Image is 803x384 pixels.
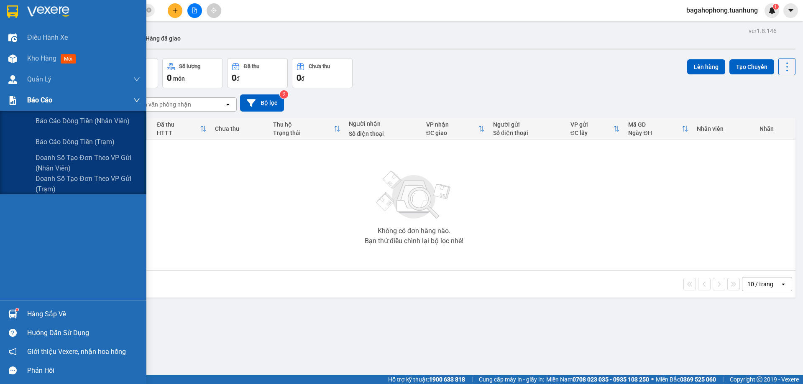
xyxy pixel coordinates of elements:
strong: 0708 023 035 - 0935 103 250 [573,376,649,383]
div: Số điện thoại [349,130,418,137]
span: đ [301,75,304,82]
button: Chưa thu0đ [292,58,353,88]
span: Quản Lý [27,74,51,84]
button: Đã thu0đ [227,58,288,88]
div: Thu hộ [273,121,334,128]
span: plus [172,8,178,13]
span: đ [236,75,240,82]
button: Số lượng0món [162,58,223,88]
span: down [133,76,140,83]
span: caret-down [787,7,795,14]
button: Hàng đã giao [139,28,187,48]
img: logo-vxr [7,5,18,18]
div: 10 / trang [747,280,773,288]
span: aim [211,8,217,13]
span: close-circle [146,7,151,15]
th: Toggle SortBy [624,118,693,140]
img: svg+xml;base64,PHN2ZyBjbGFzcz0ibGlzdC1wbHVnX19zdmciIHhtbG5zPSJodHRwOi8vd3d3LnczLm9yZy8yMDAwL3N2Zy... [372,166,456,224]
span: down [133,97,140,104]
svg: open [780,281,787,287]
sup: 2 [280,90,288,99]
span: | [722,375,724,384]
div: Số điện thoại [493,130,562,136]
div: Hướng dẫn sử dụng [27,327,140,339]
span: Hỗ trợ kỹ thuật: [388,375,465,384]
button: file-add [187,3,202,18]
div: Người nhận [349,120,418,127]
span: Doanh số tạo đơn theo VP gửi (trạm) [36,173,140,194]
div: Đã thu [244,64,259,69]
span: message [9,366,17,374]
div: HTTT [157,130,200,136]
span: Miền Nam [546,375,649,384]
img: warehouse-icon [8,310,17,318]
div: Hàng sắp về [27,308,140,320]
div: ĐC giao [426,130,478,136]
span: file-add [192,8,197,13]
th: Toggle SortBy [269,118,345,140]
img: warehouse-icon [8,54,17,63]
div: Nhân viên [697,125,751,132]
span: notification [9,348,17,356]
div: VP gửi [570,121,614,128]
th: Toggle SortBy [422,118,489,140]
div: Bạn thử điều chỉnh lại bộ lọc nhé! [365,238,463,244]
img: warehouse-icon [8,33,17,42]
sup: 1 [773,4,779,10]
span: Báo cáo dòng tiền (trạm) [36,137,115,147]
img: icon-new-feature [768,7,776,14]
button: aim [207,3,221,18]
div: VP nhận [426,121,478,128]
svg: open [225,101,231,108]
button: Bộ lọc [240,94,284,112]
button: Lên hàng [687,59,725,74]
span: | [471,375,473,384]
button: plus [168,3,182,18]
span: close-circle [146,8,151,13]
span: 0 [232,73,236,83]
span: mới [61,54,76,64]
span: question-circle [9,329,17,337]
span: Báo cáo [27,95,52,105]
div: Ngày ĐH [628,130,682,136]
span: copyright [757,376,762,382]
div: Chưa thu [309,64,330,69]
span: Điều hành xe [27,32,68,43]
th: Toggle SortBy [566,118,624,140]
div: Người gửi [493,121,562,128]
span: Cung cấp máy in - giấy in: [479,375,544,384]
div: Phản hồi [27,364,140,377]
div: Không có đơn hàng nào. [378,228,450,234]
strong: 0369 525 060 [680,376,716,383]
span: Doanh số tạo đơn theo VP gửi (nhân viên) [36,153,140,173]
div: Nhãn [760,125,791,132]
div: Chưa thu [215,125,265,132]
span: bagahophong.tuanhung [680,5,765,15]
button: caret-down [783,3,798,18]
div: Mã GD [628,121,682,128]
span: ⚪️ [651,378,654,381]
span: 0 [297,73,301,83]
span: Kho hàng [27,54,56,62]
span: 0 [167,73,171,83]
strong: 1900 633 818 [429,376,465,383]
span: Miền Bắc [656,375,716,384]
span: 1 [774,4,777,10]
th: Toggle SortBy [153,118,211,140]
sup: 1 [16,308,18,311]
img: warehouse-icon [8,75,17,84]
button: Tạo Chuyến [729,59,774,74]
span: món [173,75,185,82]
img: solution-icon [8,96,17,105]
span: Báo cáo dòng tiền (nhân viên) [36,116,130,126]
div: Số lượng [179,64,200,69]
div: ĐC lấy [570,130,614,136]
div: Đã thu [157,121,200,128]
div: Trạng thái [273,130,334,136]
span: Giới thiệu Vexere, nhận hoa hồng [27,346,126,357]
div: Chọn văn phòng nhận [133,100,191,109]
div: ver 1.8.146 [749,26,777,36]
